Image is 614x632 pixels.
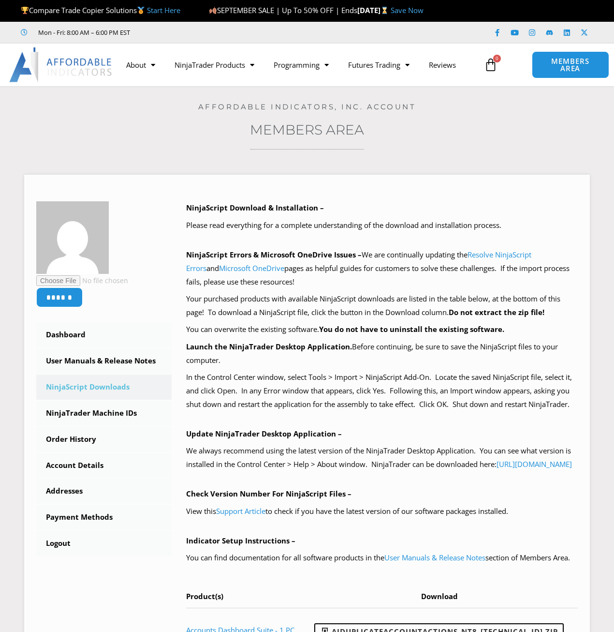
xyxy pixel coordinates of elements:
p: Please read everything for a complete understanding of the download and installation process. [186,219,578,232]
p: We always recommend using the latest version of the NinjaTrader Desktop Application. You can see ... [186,444,578,471]
p: View this to check if you have the latest version of our software packages installed. [186,505,578,518]
a: Microsoft OneDrive [219,263,284,273]
a: Logout [36,531,172,556]
span: Download [421,591,458,601]
span: 0 [493,55,501,62]
img: LogoAI | Affordable Indicators – NinjaTrader [9,47,113,82]
img: 🏆 [21,7,29,14]
p: In the Control Center window, select Tools > Import > NinjaScript Add-On. Locate the saved NinjaS... [186,371,578,411]
a: Save Now [391,5,424,15]
a: Dashboard [36,322,172,347]
strong: [DATE] [357,5,391,15]
span: SEPTEMBER SALE | Up To 50% OFF | Ends [209,5,357,15]
a: User Manuals & Release Notes [384,553,485,562]
b: Launch the NinjaTrader Desktop Application. [186,342,352,351]
img: 🍂 [209,7,217,14]
p: You can find documentation for all software products in the section of Members Area. [186,551,578,565]
img: ⌛ [381,7,388,14]
a: Support Article [216,506,265,516]
nav: Menu [117,54,479,76]
a: NinjaTrader Machine IDs [36,401,172,426]
b: NinjaScript Download & Installation – [186,203,324,212]
span: Product(s) [186,591,223,601]
span: Compare Trade Copier Solutions [21,5,180,15]
a: Account Details [36,453,172,478]
b: Update NinjaTrader Desktop Application – [186,429,342,438]
span: MEMBERS AREA [542,58,599,72]
a: About [117,54,165,76]
p: You can overwrite the existing software. [186,323,578,336]
a: NinjaTrader Products [165,54,264,76]
a: Order History [36,427,172,452]
img: ec559b8c7f8cacf7e1c182df5b79c651d77d6df0b570f44e7280863d2ca9b8a3 [36,201,109,274]
a: 0 [469,51,512,79]
a: Payment Methods [36,505,172,530]
p: We are continually updating the and pages as helpful guides for customers to solve these challeng... [186,248,578,289]
a: Programming [264,54,338,76]
a: User Manuals & Release Notes [36,348,172,374]
p: Before continuing, be sure to save the NinjaScript files to your computer. [186,340,578,367]
b: Do not extract the zip file! [449,307,544,317]
b: Check Version Number For NinjaScript Files – [186,489,351,498]
iframe: Customer reviews powered by Trustpilot [144,28,289,37]
nav: Account pages [36,322,172,556]
a: Addresses [36,479,172,504]
a: Start Here [147,5,180,15]
span: Mon - Fri: 8:00 AM – 6:00 PM EST [36,27,130,38]
b: Indicator Setup Instructions – [186,536,295,545]
a: NinjaScript Downloads [36,375,172,400]
img: 🥇 [137,7,145,14]
a: Resolve NinjaScript Errors [186,250,531,273]
a: [URL][DOMAIN_NAME] [497,459,572,469]
b: You do not have to uninstall the existing software. [319,324,504,334]
a: Reviews [419,54,466,76]
a: Futures Trading [338,54,419,76]
a: MEMBERS AREA [532,51,609,78]
a: Affordable Indicators, Inc. Account [198,102,416,111]
p: Your purchased products with available NinjaScript downloads are listed in the table below, at th... [186,292,578,319]
a: Members Area [250,121,364,138]
b: NinjaScript Errors & Microsoft OneDrive Issues – [186,250,362,259]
